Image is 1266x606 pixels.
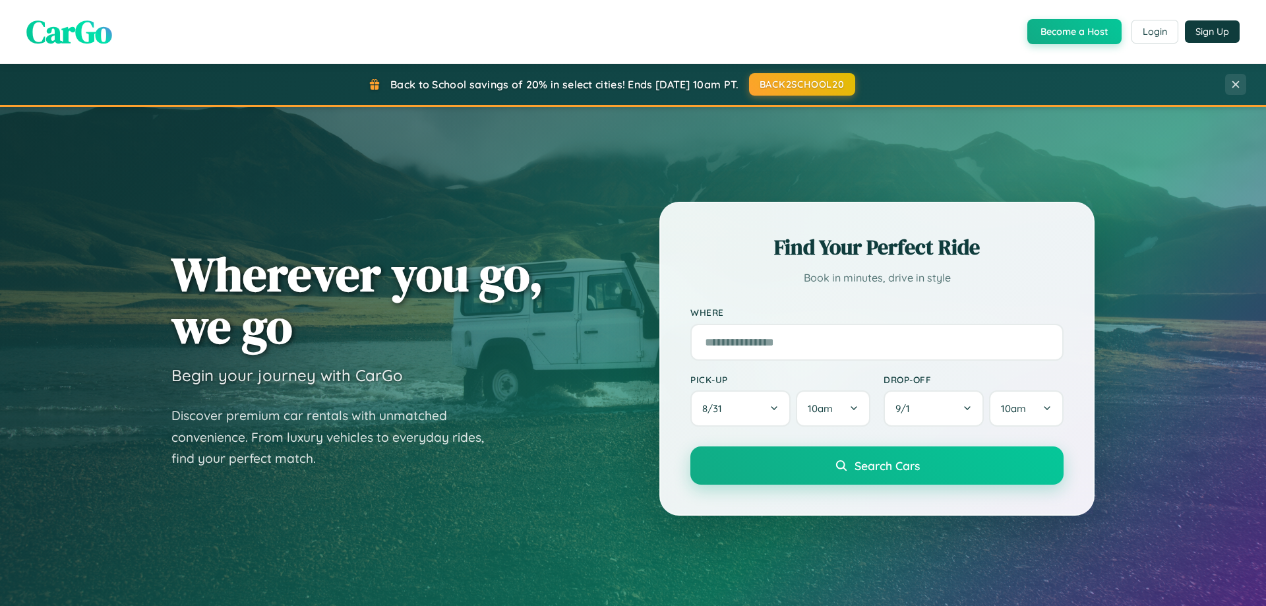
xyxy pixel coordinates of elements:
p: Discover premium car rentals with unmatched convenience. From luxury vehicles to everyday rides, ... [171,405,501,470]
label: Where [690,307,1064,318]
label: Drop-off [884,374,1064,385]
h2: Find Your Perfect Ride [690,233,1064,262]
button: Login [1131,20,1178,44]
button: Become a Host [1027,19,1122,44]
span: Back to School savings of 20% in select cities! Ends [DATE] 10am PT. [390,78,738,91]
p: Book in minutes, drive in style [690,268,1064,288]
span: 10am [808,402,833,415]
span: 8 / 31 [702,402,729,415]
h3: Begin your journey with CarGo [171,365,403,385]
button: BACK2SCHOOL20 [749,73,855,96]
h1: Wherever you go, we go [171,248,543,352]
span: 10am [1001,402,1026,415]
span: CarGo [26,10,112,53]
button: 10am [989,390,1064,427]
button: 10am [796,390,870,427]
button: Sign Up [1185,20,1240,43]
label: Pick-up [690,374,870,385]
button: Search Cars [690,446,1064,485]
span: Search Cars [855,458,920,473]
button: 9/1 [884,390,984,427]
button: 8/31 [690,390,791,427]
span: 9 / 1 [895,402,917,415]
